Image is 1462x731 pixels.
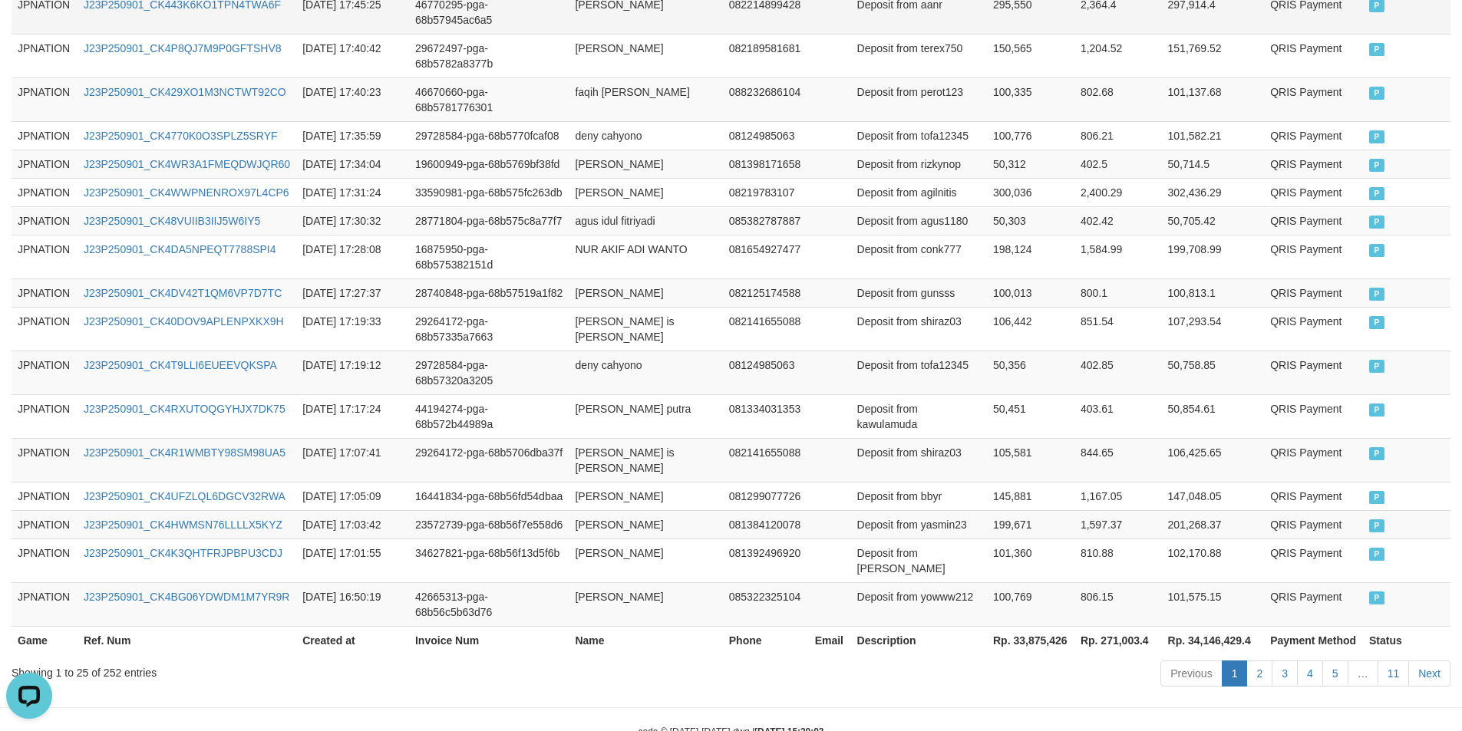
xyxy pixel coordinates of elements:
td: 44194274-pga-68b572b44989a [409,394,569,438]
span: PAID [1369,87,1384,100]
span: PAID [1369,519,1384,532]
th: Status [1363,626,1450,654]
td: [DATE] 17:03:42 [296,510,409,538]
th: Email [809,626,851,654]
td: 29672497-pga-68b5782a8377b [409,34,569,77]
span: PAID [1369,360,1384,373]
td: 28771804-pga-68b575c8a77f7 [409,206,569,235]
td: 088232686104 [723,77,809,121]
td: QRIS Payment [1264,278,1363,307]
a: J23P250901_CK4WWPNENROX97L4CP6 [84,186,289,199]
td: 081299077726 [723,482,809,510]
div: Showing 1 to 25 of 252 entries [12,659,598,680]
td: QRIS Payment [1264,77,1363,121]
td: Deposit from agilnitis [851,178,987,206]
td: 34627821-pga-68b56f13d5f6b [409,538,569,582]
td: [DATE] 17:35:59 [296,121,409,150]
a: J23P250901_CK4WR3A1FMEQDWJQR60 [84,158,290,170]
td: Deposit from [PERSON_NAME] [851,538,987,582]
td: [PERSON_NAME] [569,510,722,538]
td: 851.54 [1074,307,1162,351]
span: PAID [1369,548,1384,561]
td: [PERSON_NAME] is [PERSON_NAME] [569,307,722,351]
td: 102,170.88 [1162,538,1265,582]
td: 300,036 [987,178,1074,206]
th: Rp. 34,146,429.4 [1162,626,1265,654]
td: Deposit from tofa12345 [851,351,987,394]
td: QRIS Payment [1264,510,1363,538]
td: 2,400.29 [1074,178,1162,206]
td: JPNATION [12,510,78,538]
span: PAID [1369,187,1384,200]
td: 106,442 [987,307,1074,351]
td: 145,881 [987,482,1074,510]
td: Deposit from gunsss [851,278,987,307]
td: Deposit from terex750 [851,34,987,77]
td: 100,813.1 [1162,278,1265,307]
td: 150,565 [987,34,1074,77]
td: JPNATION [12,278,78,307]
td: 107,293.54 [1162,307,1265,351]
td: 198,124 [987,235,1074,278]
td: Deposit from perot123 [851,77,987,121]
td: JPNATION [12,394,78,438]
a: J23P250901_CK4DV42T1QM6VP7D7TC [84,287,282,299]
td: 16441834-pga-68b56fd54dbaa [409,482,569,510]
td: 50,303 [987,206,1074,235]
td: 16875950-pga-68b575382151d [409,235,569,278]
td: [DATE] 17:05:09 [296,482,409,510]
span: PAID [1369,491,1384,504]
td: 101,575.15 [1162,582,1265,626]
td: QRIS Payment [1264,34,1363,77]
td: 08124985063 [723,121,809,150]
td: 29728584-pga-68b5770fcaf08 [409,121,569,150]
td: [DATE] 17:19:33 [296,307,409,351]
a: J23P250901_CK4K3QHTFRJPBPU3CDJ [84,547,282,559]
a: J23P250901_CK4T9LLI6EUEEVQKSPA [84,359,277,371]
td: 101,582.21 [1162,121,1265,150]
td: 1,204.52 [1074,34,1162,77]
td: QRIS Payment [1264,150,1363,178]
td: 081392496920 [723,538,809,582]
td: 082189581681 [723,34,809,77]
td: 29264172-pga-68b57335a7663 [409,307,569,351]
th: Rp. 33,875,426 [987,626,1074,654]
a: J23P250901_CK4BG06YDWDM1M7YR9R [84,591,289,603]
td: 23572739-pga-68b56f7e558d6 [409,510,569,538]
a: … [1348,660,1378,687]
span: PAID [1369,316,1384,329]
a: J23P250901_CK4770K0O3SPLZ5SRYF [84,130,278,142]
td: 101,360 [987,538,1074,582]
a: 2 [1246,660,1272,687]
td: QRIS Payment [1264,394,1363,438]
td: 105,581 [987,438,1074,482]
td: 806.15 [1074,582,1162,626]
td: 33590981-pga-68b575fc263db [409,178,569,206]
td: 29728584-pga-68b57320a3205 [409,351,569,394]
a: Previous [1160,660,1222,687]
td: 100,013 [987,278,1074,307]
td: 402.85 [1074,351,1162,394]
td: QRIS Payment [1264,582,1363,626]
th: Phone [723,626,809,654]
span: PAID [1369,43,1384,56]
a: J23P250901_CK4RXUTOQGYHJX7DK75 [84,403,285,415]
td: [DATE] 17:27:37 [296,278,409,307]
td: [DATE] 17:40:23 [296,77,409,121]
td: [DATE] 17:07:41 [296,438,409,482]
td: QRIS Payment [1264,307,1363,351]
td: [DATE] 17:31:24 [296,178,409,206]
td: 42665313-pga-68b56c5b63d76 [409,582,569,626]
td: Deposit from kawulamuda [851,394,987,438]
a: J23P250901_CK4DA5NPEQT7788SPI4 [84,243,276,255]
td: 199,708.99 [1162,235,1265,278]
a: J23P250901_CK4UFZLQL6DGCV32RWA [84,490,285,502]
td: 100,776 [987,121,1074,150]
td: 147,048.05 [1162,482,1265,510]
td: agus idul fitriyadi [569,206,722,235]
td: [PERSON_NAME] [569,150,722,178]
td: JPNATION [12,150,78,178]
th: Ref. Num [78,626,296,654]
a: Next [1408,660,1450,687]
td: NUR AKIF ADI WANTO [569,235,722,278]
